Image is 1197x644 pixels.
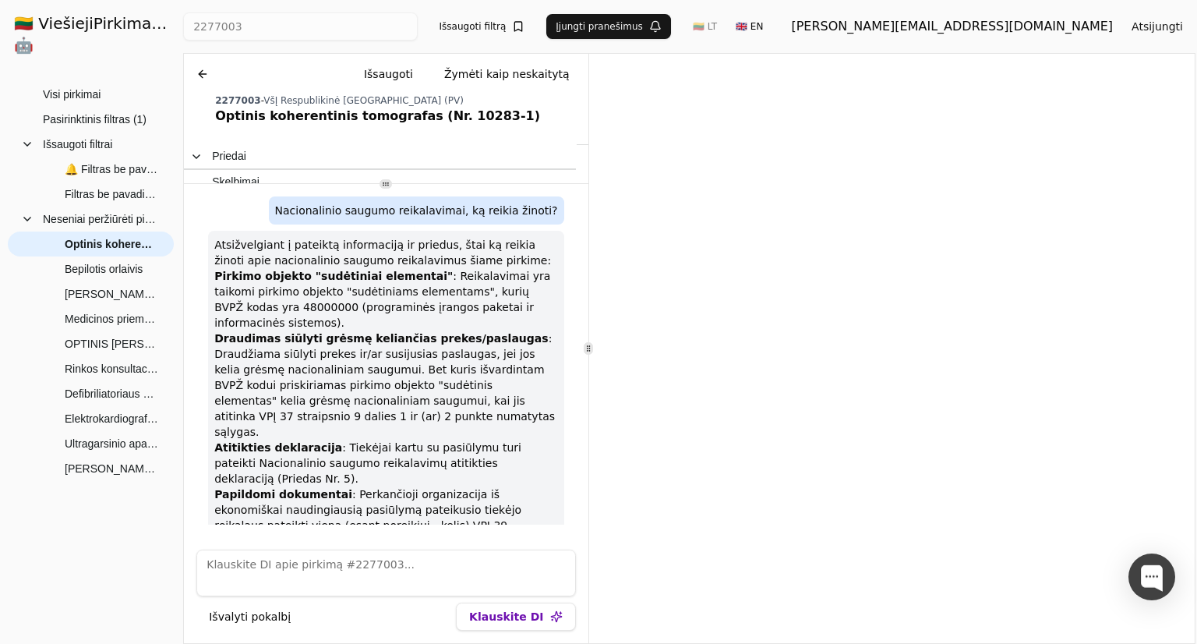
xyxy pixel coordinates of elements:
button: Atsijungti [1119,12,1195,41]
span: Ultragarsinio aparto daviklio pirkimas, supaprastintas pirkimas [65,432,158,455]
li: : Reikalavimai yra taikomi pirkimo objekto "sudėtiniams elementams", kurių BVPŽ kodas yra 4800000... [214,268,557,331]
p: Nacionalinio saugumo reikalavimai, ką reikia žinoti? [275,203,558,218]
span: 2277003 [215,95,260,106]
strong: Papildomi dokumentai [214,488,352,501]
span: [PERSON_NAME] konsultacija dėl ultragarsinio aparato daviklio pirkimo [65,457,158,480]
strong: Draudimas siūlyti grėsmę keliančias prekes/paslaugas [214,332,548,345]
span: Medicinos priemonės (Skelbiama apklausa) [65,307,158,331]
button: Klauskite DI [456,603,575,631]
span: Filtras be pavadinimo [65,182,158,206]
li: : Tiekėjai kartu su pasiūlymu turi pateikti Nacionalinio saugumo reikalavimų atitikties deklaraci... [214,440,557,487]
button: Išsaugoti [351,60,425,88]
div: - [215,94,581,107]
span: VšĮ Respublikinė [GEOGRAPHIC_DATA] (PV) [263,95,464,106]
span: Defibriliatoriaus pirkimas [65,382,158,405]
span: Visi pirkimai [43,83,101,106]
button: Įjungti pranešimus [546,14,671,39]
strong: .AI [156,14,180,33]
span: Priedai [212,145,246,168]
div: [PERSON_NAME][EMAIL_ADDRESS][DOMAIN_NAME] [791,17,1113,36]
button: Išvalyti pokalbį [196,603,303,631]
strong: Atitikties deklaracija [214,441,342,454]
span: OPTINIS [PERSON_NAME] (Atviras konkursas) [65,332,158,356]
button: 🇬🇧 EN [726,14,772,39]
p: Atsižvelgiant į pateiktą informaciją ir priedus, štai ką reikia žinoti apie nacionalinio saugumo ... [214,237,557,268]
span: Pasirinktinis filtras (1) [43,108,147,131]
li: : Perkančioji organizacija iš ekonomiškai naudingiausią pasiūlymą pateikusio tiekėjo reikalaus pa... [214,487,557,596]
input: Greita paieška... [183,12,417,41]
span: [PERSON_NAME] konsultacija dėl medicininės įrangos (fundus kameros) [65,282,158,306]
li: : Draudžiama siūlyti prekes ir/ar susijusias paslaugas, jei jos kelia grėsmę nacionaliniam saugum... [214,331,557,440]
strong: Pirkimo objekto "sudėtiniai elementai" [214,270,453,282]
button: Žymėti kaip neskaitytą [432,60,582,88]
span: 🔔 Filtras be pavadinimo [65,157,158,181]
span: Neseniai peržiūrėti pirkimai [43,207,158,231]
span: Išsaugoti filtrai [43,133,112,156]
span: Elektrokardiografas (skelbiama apklausa) [65,407,158,430]
span: Bepilotis orlaivis [65,257,143,281]
div: Optinis koherentinis tomografas (Nr. 10283-1) [215,107,581,126]
span: Optinis koherentinis tomografas (Nr. 10283-1) [65,232,158,256]
span: Rinkos konsultacija dėl Fizioterapijos ir medicinos įrangos [65,357,158,380]
span: Skelbimai [212,171,260,193]
button: Išsaugoti filtrą [430,14,535,39]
